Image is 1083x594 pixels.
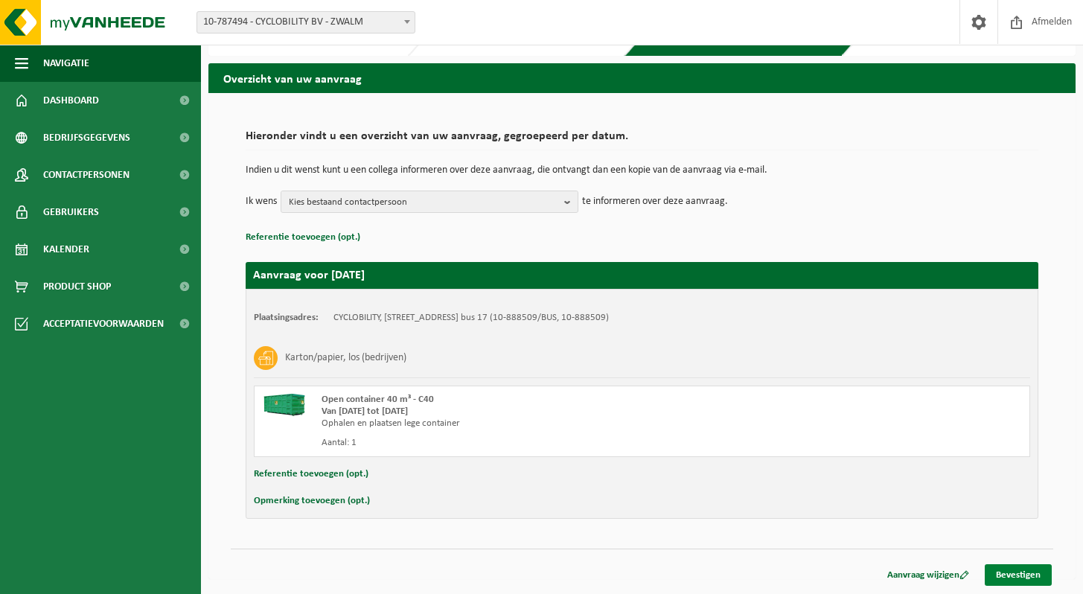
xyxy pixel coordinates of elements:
strong: Van [DATE] tot [DATE] [322,406,408,416]
a: Aanvraag wijzigen [876,564,980,586]
strong: Aanvraag voor [DATE] [253,269,365,281]
td: CYCLOBILITY, [STREET_ADDRESS] bus 17 (10-888509/BUS, 10-888509) [333,312,609,324]
div: Ophalen en plaatsen lege container [322,418,702,429]
p: Ik wens [246,191,277,213]
span: Kies bestaand contactpersoon [289,191,558,214]
span: Bedrijfsgegevens [43,119,130,156]
span: 10-787494 - CYCLOBILITY BV - ZWALM [197,12,415,33]
p: te informeren over deze aanvraag. [582,191,728,213]
button: Opmerking toevoegen (opt.) [254,491,370,511]
h3: Karton/papier, los (bedrijven) [285,346,406,370]
button: Referentie toevoegen (opt.) [254,464,368,484]
h2: Overzicht van uw aanvraag [208,63,1076,92]
button: Referentie toevoegen (opt.) [246,228,360,247]
span: Acceptatievoorwaarden [43,305,164,342]
span: Dashboard [43,82,99,119]
button: Kies bestaand contactpersoon [281,191,578,213]
img: HK-XC-40-GN-00.png [262,394,307,416]
strong: Plaatsingsadres: [254,313,319,322]
p: Indien u dit wenst kunt u een collega informeren over deze aanvraag, die ontvangt dan een kopie v... [246,165,1038,176]
h2: Hieronder vindt u een overzicht van uw aanvraag, gegroepeerd per datum. [246,130,1038,150]
span: Product Shop [43,268,111,305]
span: Contactpersonen [43,156,130,194]
a: Bevestigen [985,564,1052,586]
span: Kalender [43,231,89,268]
div: Aantal: 1 [322,437,702,449]
span: Navigatie [43,45,89,82]
span: 10-787494 - CYCLOBILITY BV - ZWALM [197,11,415,33]
span: Open container 40 m³ - C40 [322,395,434,404]
span: Gebruikers [43,194,99,231]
